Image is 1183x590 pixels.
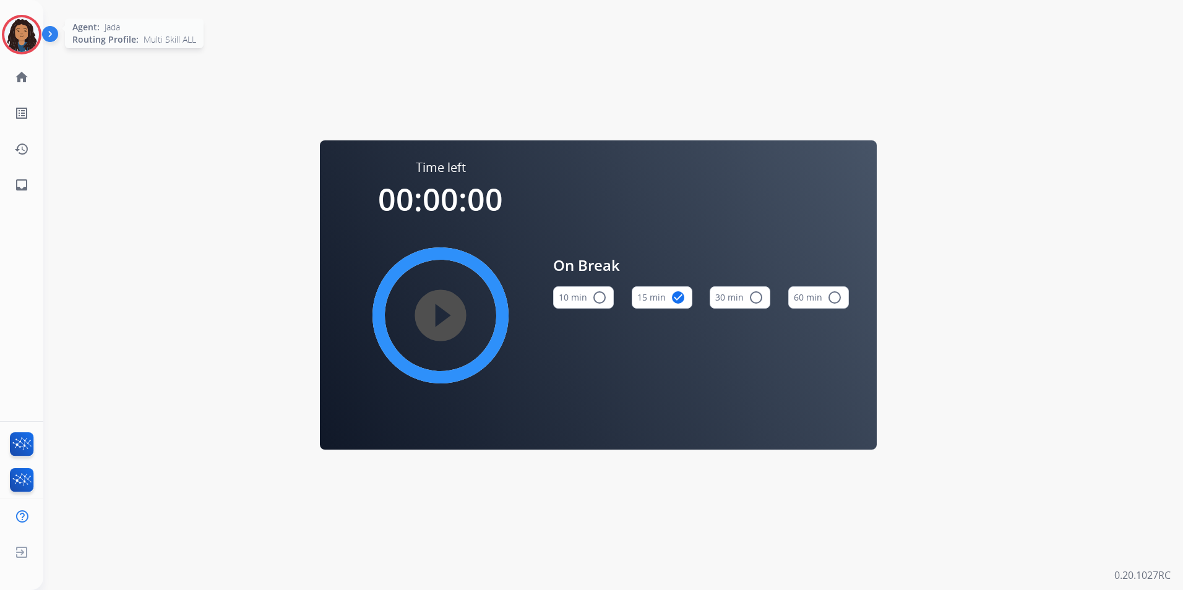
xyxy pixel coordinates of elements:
button: 15 min [632,286,692,309]
mat-icon: check_circle [671,290,686,305]
mat-icon: radio_button_unchecked [592,290,607,305]
mat-icon: home [14,70,29,85]
button: 10 min [553,286,614,309]
mat-icon: play_circle_filled [433,308,448,323]
button: 30 min [710,286,770,309]
mat-icon: radio_button_unchecked [749,290,764,305]
span: Time left [416,159,466,176]
span: 00:00:00 [378,178,503,220]
span: Agent: [72,21,100,33]
button: 60 min [788,286,849,309]
img: avatar [4,17,39,52]
span: Routing Profile: [72,33,139,46]
mat-icon: inbox [14,177,29,192]
mat-icon: history [14,142,29,156]
span: Multi Skill ALL [144,33,196,46]
span: On Break [553,254,849,276]
mat-icon: list_alt [14,106,29,121]
p: 0.20.1027RC [1114,568,1171,583]
mat-icon: radio_button_unchecked [827,290,842,305]
span: Jada [105,21,120,33]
